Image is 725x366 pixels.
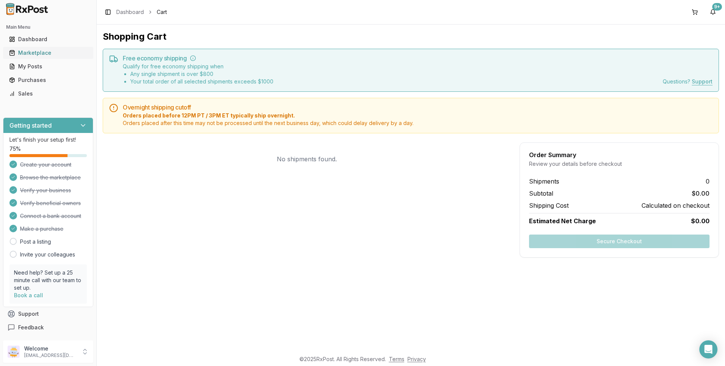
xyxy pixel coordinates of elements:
[529,217,596,225] span: Estimated Net Charge
[9,145,21,153] span: 75 %
[20,187,71,194] span: Verify your business
[6,87,90,100] a: Sales
[14,269,82,292] p: Need help? Set up a 25 minute call with our team to set up.
[116,8,144,16] a: Dashboard
[14,292,43,298] a: Book a call
[3,47,93,59] button: Marketplace
[9,136,87,144] p: Let's finish your setup first!
[3,33,93,45] button: Dashboard
[20,251,75,258] a: Invite your colleagues
[24,352,77,358] p: [EMAIL_ADDRESS][DOMAIN_NAME]
[123,63,273,85] div: Qualify for free economy shipping when
[6,32,90,46] a: Dashboard
[712,3,722,11] div: 9+
[8,346,20,358] img: User avatar
[6,46,90,60] a: Marketplace
[3,307,93,321] button: Support
[529,152,710,158] div: Order Summary
[9,36,87,43] div: Dashboard
[20,199,81,207] span: Verify beneficial owners
[103,31,719,43] h1: Shopping Cart
[116,8,167,16] nav: breadcrumb
[707,6,719,18] button: 9+
[529,177,559,186] span: Shipments
[20,225,63,233] span: Make a purchase
[20,161,71,168] span: Create your account
[529,160,710,168] div: Review your details before checkout
[3,3,51,15] img: RxPost Logo
[123,112,713,119] span: Orders placed before 12PM PT / 3PM ET typically ship overnight.
[691,216,710,225] span: $0.00
[9,121,52,130] h3: Getting started
[6,24,90,30] h2: Main Menu
[20,174,81,181] span: Browse the marketplace
[103,142,511,176] div: No shipments found.
[3,321,93,334] button: Feedback
[18,324,44,331] span: Feedback
[3,60,93,73] button: My Posts
[20,238,51,246] a: Post a listing
[123,104,713,110] h5: Overnight shipping cutoff
[389,356,404,362] a: Terms
[130,78,273,85] li: Your total order of all selected shipments exceeds $ 1000
[123,119,713,127] span: Orders placed after this time may not be processed until the next business day, which could delay...
[9,90,87,97] div: Sales
[663,78,713,85] div: Questions?
[642,201,710,210] span: Calculated on checkout
[3,74,93,86] button: Purchases
[123,55,713,61] h5: Free economy shipping
[24,345,77,352] p: Welcome
[3,88,93,100] button: Sales
[407,356,426,362] a: Privacy
[130,70,273,78] li: Any single shipment is over $ 800
[6,60,90,73] a: My Posts
[529,201,569,210] span: Shipping Cost
[529,189,553,198] span: Subtotal
[692,189,710,198] span: $0.00
[699,340,717,358] div: Open Intercom Messenger
[706,177,710,186] span: 0
[157,8,167,16] span: Cart
[9,63,87,70] div: My Posts
[6,73,90,87] a: Purchases
[20,212,81,220] span: Connect a bank account
[9,76,87,84] div: Purchases
[9,49,87,57] div: Marketplace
